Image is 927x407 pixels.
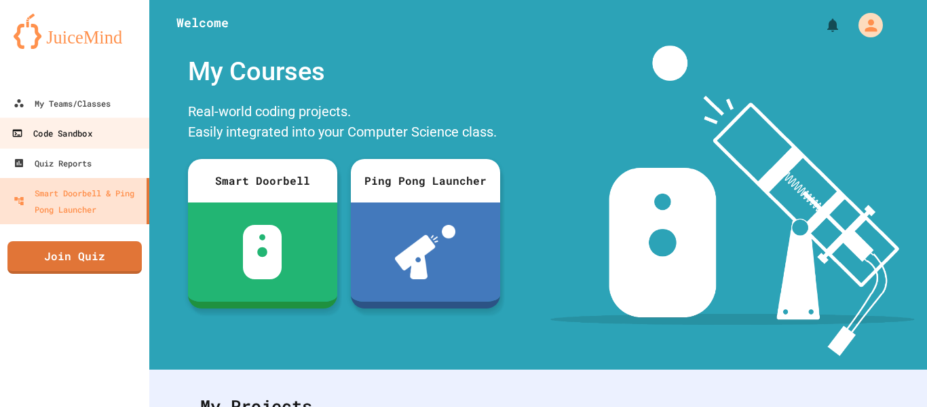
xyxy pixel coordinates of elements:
[188,159,337,202] div: Smart Doorbell
[7,241,142,274] a: Join Quiz
[243,225,282,279] img: sdb-white.svg
[844,10,886,41] div: My Account
[395,225,455,279] img: ppl-with-ball.png
[799,14,844,37] div: My Notifications
[351,159,500,202] div: Ping Pong Launcher
[14,14,136,49] img: logo-orange.svg
[550,46,914,356] img: banner-image-my-projects.png
[14,185,141,217] div: Smart Doorbell & Ping Pong Launcher
[14,155,92,171] div: Quiz Reports
[181,98,507,149] div: Real-world coding projects. Easily integrated into your Computer Science class.
[12,125,92,142] div: Code Sandbox
[14,95,111,111] div: My Teams/Classes
[181,46,507,98] div: My Courses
